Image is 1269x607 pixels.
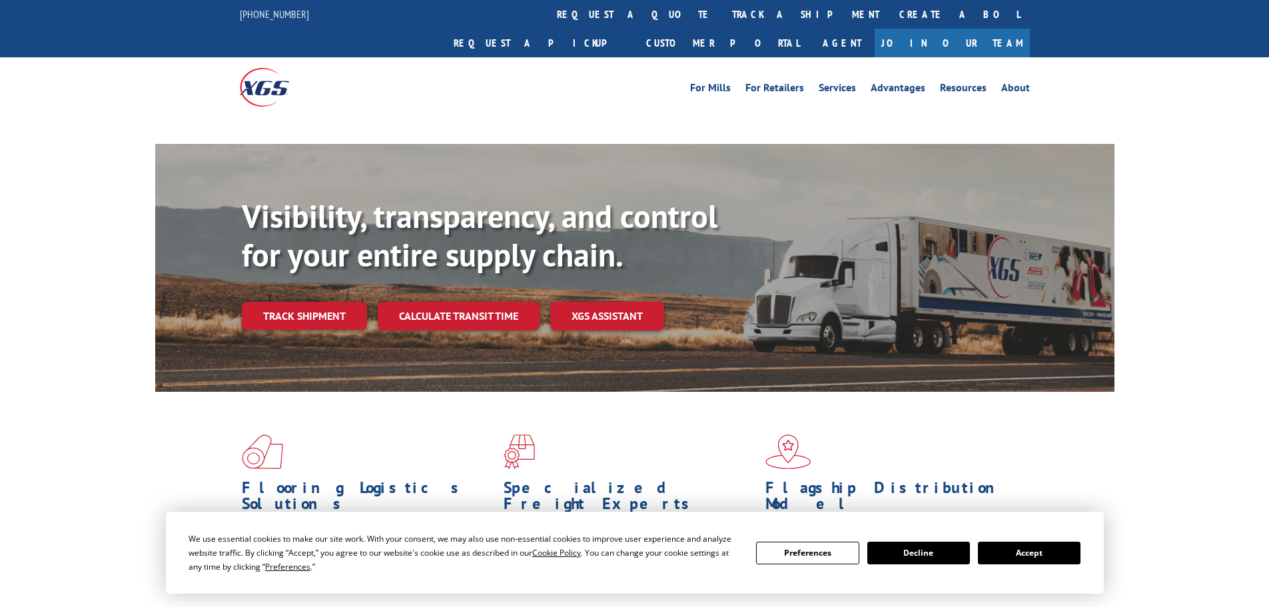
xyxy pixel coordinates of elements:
[532,547,581,558] span: Cookie Policy
[242,195,717,275] b: Visibility, transparency, and control for your entire supply chain.
[504,434,535,469] img: xgs-icon-focused-on-flooring-red
[745,83,804,97] a: For Retailers
[242,434,283,469] img: xgs-icon-total-supply-chain-intelligence-red
[504,480,755,518] h1: Specialized Freight Experts
[189,532,740,574] div: We use essential cookies to make our site work. With your consent, we may also use non-essential ...
[166,512,1104,594] div: Cookie Consent Prompt
[978,542,1080,564] button: Accept
[756,542,859,564] button: Preferences
[378,302,540,330] a: Calculate transit time
[765,480,1017,518] h1: Flagship Distribution Model
[636,29,809,57] a: Customer Portal
[875,29,1030,57] a: Join Our Team
[242,480,494,518] h1: Flooring Logistics Solutions
[242,302,367,330] a: Track shipment
[444,29,636,57] a: Request a pickup
[240,7,309,21] a: [PHONE_NUMBER]
[550,302,664,330] a: XGS ASSISTANT
[690,83,731,97] a: For Mills
[819,83,856,97] a: Services
[809,29,875,57] a: Agent
[940,83,987,97] a: Resources
[871,83,925,97] a: Advantages
[867,542,970,564] button: Decline
[265,561,310,572] span: Preferences
[1001,83,1030,97] a: About
[765,434,811,469] img: xgs-icon-flagship-distribution-model-red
